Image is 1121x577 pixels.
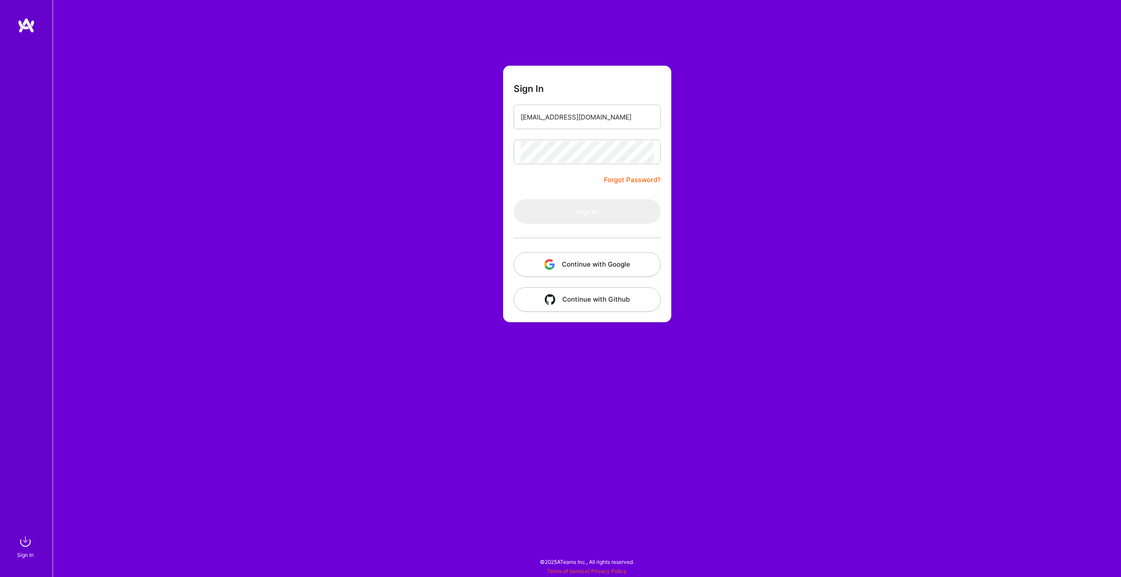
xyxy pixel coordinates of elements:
[514,252,661,277] button: Continue with Google
[591,568,627,574] a: Privacy Policy
[53,551,1121,573] div: © 2025 ATeams Inc., All rights reserved.
[17,550,34,559] div: Sign In
[17,533,34,550] img: sign in
[18,533,34,559] a: sign inSign In
[514,199,661,224] button: Sign In
[604,175,661,185] a: Forgot Password?
[514,83,544,94] h3: Sign In
[544,259,555,270] img: icon
[521,106,654,128] input: Email...
[547,568,627,574] span: |
[18,18,35,33] img: logo
[547,568,588,574] a: Terms of Service
[545,294,555,305] img: icon
[514,287,661,312] button: Continue with Github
